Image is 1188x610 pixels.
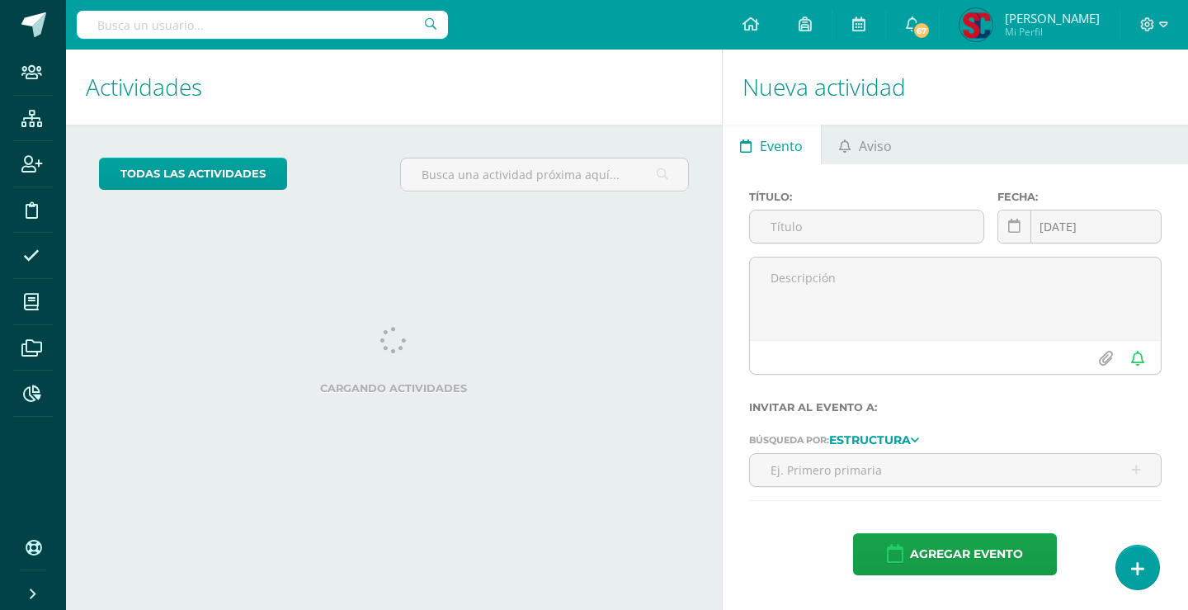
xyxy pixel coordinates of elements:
a: Evento [723,125,821,164]
label: Título: [749,191,984,203]
span: Evento [760,126,803,166]
a: Estructura [829,433,919,445]
span: Agregar evento [910,534,1023,575]
span: 67 [912,21,931,40]
input: Busca un usuario... [77,11,448,39]
input: Título [750,210,983,243]
label: Invitar al evento a: [749,401,1162,414]
input: Busca una actividad próxima aquí... [401,158,687,191]
input: Ej. Primero primaria [750,454,1161,486]
span: Búsqueda por: [749,434,829,446]
button: Agregar evento [853,533,1057,575]
label: Cargando actividades [99,382,689,395]
span: Aviso [859,126,892,166]
img: 26b5407555be4a9decb46f7f69f839ae.png [959,8,992,41]
input: Fecha de entrega [998,210,1161,243]
strong: Estructura [829,433,911,447]
span: [PERSON_NAME] [1005,10,1100,26]
h1: Actividades [86,50,702,125]
h1: Nueva actividad [742,50,1168,125]
label: Fecha: [997,191,1162,203]
span: Mi Perfil [1005,25,1100,39]
a: Aviso [822,125,910,164]
a: todas las Actividades [99,158,287,190]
